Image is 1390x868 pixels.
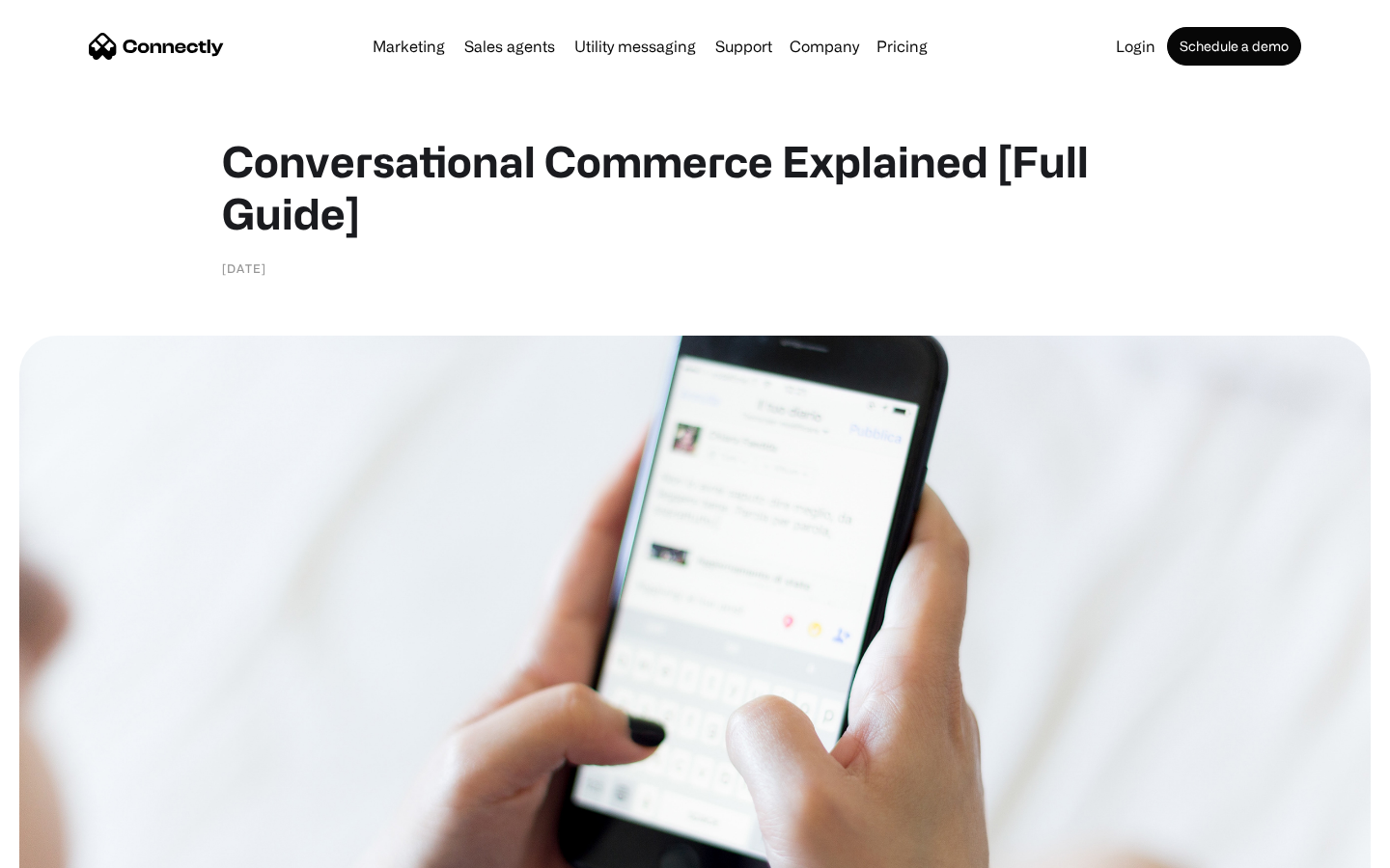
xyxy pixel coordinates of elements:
a: Schedule a demo [1167,27,1301,66]
a: Login [1108,39,1163,54]
a: Marketing [365,39,453,54]
a: Support [708,39,780,54]
ul: Language list [39,834,116,861]
div: [DATE] [222,258,266,278]
a: Sales agents [457,39,563,54]
a: Utility messaging [567,39,704,54]
h1: Conversational Commerce Explained [Full Guide] [222,135,1168,239]
div: Company [790,33,859,60]
a: Pricing [869,39,935,54]
aside: Language selected: English [19,834,116,861]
